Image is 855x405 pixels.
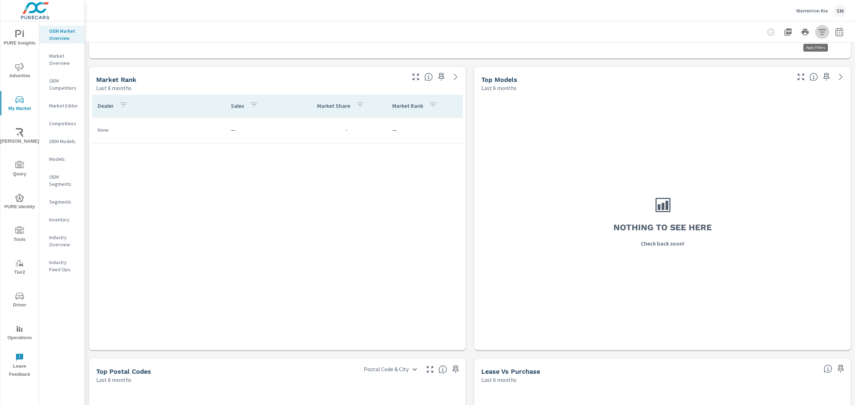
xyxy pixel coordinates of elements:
p: Last 6 months [481,84,517,92]
h5: Top Postal Codes [96,368,151,375]
div: SM [834,4,846,17]
button: Make Fullscreen [410,71,421,83]
div: Postal Code & City [359,363,421,375]
p: Last 6 months [481,375,517,384]
p: — [392,126,457,134]
div: Competitors [39,118,84,129]
p: Models [49,156,79,163]
h3: Nothing to see here [613,221,712,233]
div: Market Overview [39,51,84,68]
span: Operations [2,325,37,342]
p: Inventory [49,216,79,223]
span: Advertise [2,63,37,80]
p: Industry Fixed Ops [49,259,79,273]
div: OEM Models [39,136,84,147]
a: See more details in report [835,71,846,83]
span: Save this to your personalized report [450,364,461,375]
p: Last 6 months [96,84,131,92]
div: OEM Competitors [39,75,84,93]
div: Models [39,154,84,164]
div: OEM Market Overview [39,26,84,43]
span: PURE Insights [2,30,37,47]
p: OEM Competitors [49,77,79,91]
p: OEM Market Overview [49,27,79,42]
p: — [231,126,292,134]
p: Last 6 months [96,375,131,384]
span: Save this to your personalized report [821,71,832,83]
h5: Lease vs Purchase [481,368,540,375]
div: Industry Fixed Ops [39,257,84,275]
span: My Market [2,95,37,113]
p: Check back soon! [641,239,684,248]
span: Leave Feedback [2,353,37,379]
p: Dealer [98,102,114,109]
span: Save this to your personalized report [436,71,447,83]
div: nav menu [0,21,39,382]
span: Understand how shoppers are deciding to purchase vehicles. Sales data is based off market registr... [824,364,832,373]
p: - [346,126,348,134]
p: Market Rank [392,102,423,109]
div: Segments [39,196,84,207]
button: Make Fullscreen [424,364,436,375]
span: PURE Identity [2,194,37,211]
p: Segments [49,198,79,205]
p: OEM Segments [49,173,79,188]
span: Tier2 [2,259,37,277]
p: OEM Models [49,138,79,145]
span: Market Rank shows you how you rank, in terms of sales, to other dealerships in your market. “Mark... [424,73,433,81]
span: Find the biggest opportunities within your model lineup nationwide. [Source: Market registration ... [809,73,818,81]
p: Competitors [49,120,79,127]
h5: Top Models [481,76,517,83]
span: Driver [2,292,37,309]
a: See more details in report [450,71,461,83]
span: Query [2,161,37,178]
h5: Market Rank [96,76,136,83]
span: Top Postal Codes shows you how you rank, in terms of sales, to other dealerships in your market. ... [439,365,447,374]
button: Make Fullscreen [795,71,807,83]
div: OEM Segments [39,172,84,189]
div: Inventory [39,214,84,225]
p: Market Share [317,102,350,109]
p: Industry Overview [49,234,79,248]
p: Warrenton Kia [796,7,828,14]
p: None [98,126,219,133]
div: Market Editor [39,100,84,111]
span: [PERSON_NAME] [2,128,37,146]
p: Sales [231,102,244,109]
div: Industry Overview [39,232,84,250]
span: Save this to your personalized report [835,363,846,374]
span: Tools [2,226,37,244]
p: Market Overview [49,52,79,67]
p: Market Editor [49,102,79,109]
button: Select Date Range [832,25,846,39]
